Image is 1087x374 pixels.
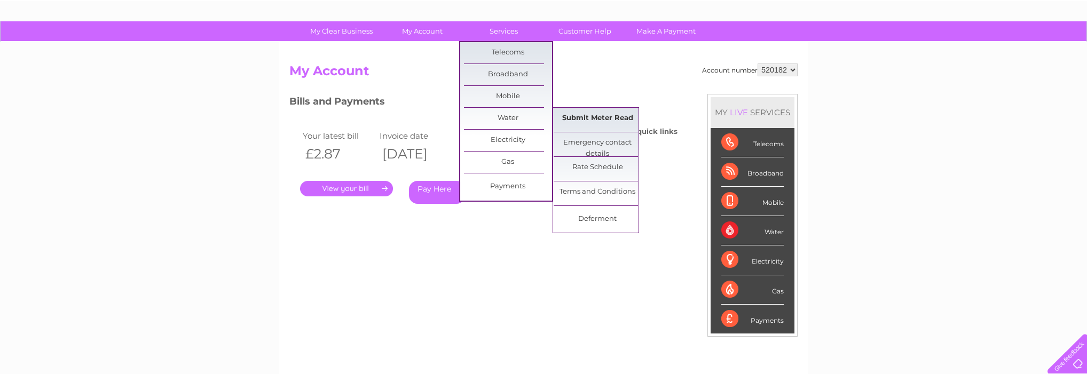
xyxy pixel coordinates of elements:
div: Broadband [721,157,784,187]
a: Energy [926,45,949,53]
a: 0333 014 3131 [886,5,959,19]
a: Telecoms [464,42,552,63]
h2: My Account [289,63,798,84]
a: Water [899,45,919,53]
a: Mobile [464,86,552,107]
a: Log out [1052,45,1077,53]
img: logo.png [38,28,92,60]
a: Submit Meter Read [554,108,642,129]
a: Gas [464,152,552,173]
div: Telecoms [721,128,784,157]
a: Services [460,21,548,41]
a: Rate Schedule [554,157,642,178]
a: Deferment [554,209,642,230]
a: Blog [994,45,1010,53]
a: Terms and Conditions [554,181,642,203]
td: Your latest bill [300,129,377,143]
a: Emergency contact details [554,132,642,154]
a: . [300,181,393,196]
div: Account number [702,63,798,76]
a: Electricity [464,130,552,151]
h3: Bills and Payments [289,94,678,113]
div: LIVE [728,107,750,117]
a: Water [464,108,552,129]
td: Invoice date [377,129,454,143]
div: Payments [721,305,784,333]
a: Broadband [464,64,552,85]
th: [DATE] [377,143,454,165]
th: £2.87 [300,143,377,165]
a: My Account [379,21,467,41]
a: Contact [1016,45,1042,53]
div: Electricity [721,245,784,275]
div: Water [721,216,784,245]
div: Clear Business is a trading name of Verastar Limited (registered in [GEOGRAPHIC_DATA] No. 3667643... [292,6,797,52]
div: Mobile [721,187,784,216]
div: MY SERVICES [711,97,794,128]
a: Telecoms [956,45,988,53]
a: Payments [464,176,552,197]
a: Customer Help [541,21,629,41]
a: My Clear Business [297,21,385,41]
a: Pay Here [409,181,465,204]
div: Gas [721,275,784,305]
a: Make A Payment [622,21,710,41]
